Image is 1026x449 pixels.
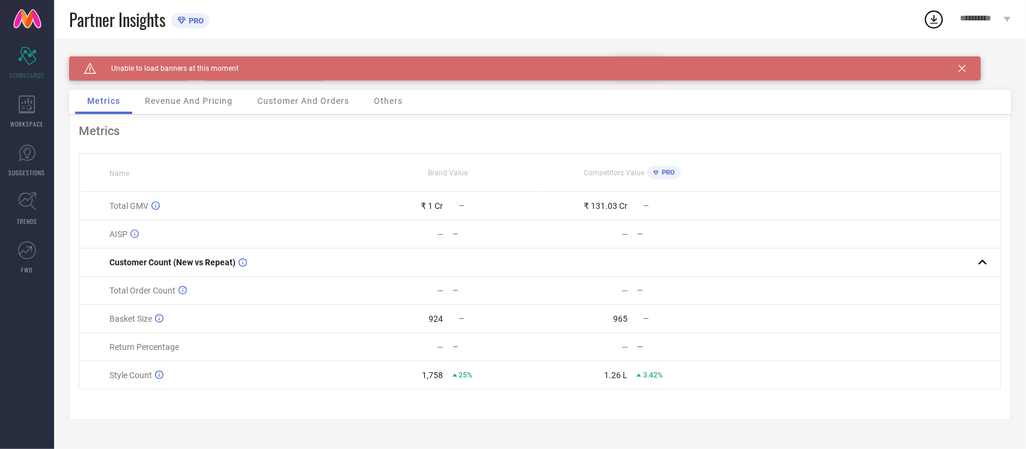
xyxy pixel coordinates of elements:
[643,371,663,379] span: 3.42%
[438,229,444,239] div: —
[459,315,465,323] span: —
[87,96,120,106] span: Metrics
[109,169,129,178] span: Name
[10,71,45,80] span: SCORECARDS
[96,64,239,73] span: Unable to load banners at this moment
[17,217,37,226] span: TRENDS
[374,96,403,106] span: Others
[459,371,473,379] span: 25%
[621,229,628,239] div: —
[659,169,675,176] span: PRO
[69,7,165,32] span: Partner Insights
[79,124,1001,138] div: Metrics
[453,343,540,351] div: —
[22,265,33,274] span: FWD
[613,314,628,324] div: 965
[438,342,444,352] div: —
[109,286,176,295] span: Total Order Count
[109,342,179,352] span: Return Percentage
[637,343,724,351] div: —
[421,201,444,211] div: ₹ 1 Cr
[584,169,644,177] span: Competitors Value
[637,230,724,238] div: —
[438,286,444,295] div: —
[11,119,44,128] span: WORKSPACE
[584,201,628,211] div: ₹ 131.03 Cr
[637,286,724,295] div: —
[109,314,152,324] span: Basket Size
[643,202,649,210] span: —
[109,201,148,211] span: Total GMV
[453,230,540,238] div: —
[109,258,236,267] span: Customer Count (New vs Repeat)
[9,168,46,177] span: SUGGESTIONS
[109,229,127,239] span: AISP
[643,315,649,323] span: —
[429,314,444,324] div: 924
[453,286,540,295] div: —
[186,16,204,25] span: PRO
[69,56,189,65] div: Brand
[257,96,349,106] span: Customer And Orders
[428,169,468,177] span: Brand Value
[423,370,444,380] div: 1,758
[145,96,233,106] span: Revenue And Pricing
[109,370,152,380] span: Style Count
[604,370,628,380] div: 1.26 L
[621,342,628,352] div: —
[459,202,465,210] span: —
[621,286,628,295] div: —
[923,8,945,30] div: Open download list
